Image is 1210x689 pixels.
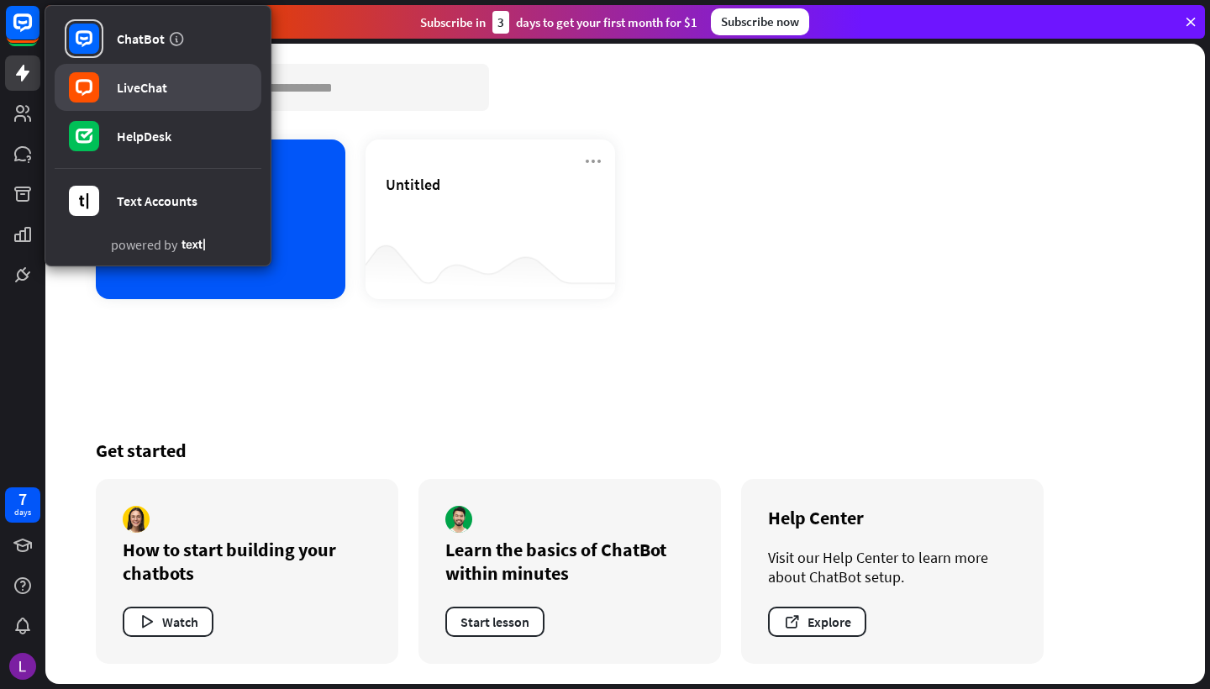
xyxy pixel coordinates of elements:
[420,11,697,34] div: Subscribe in days to get your first month for $1
[445,538,694,585] div: Learn the basics of ChatBot within minutes
[123,506,150,533] img: author
[768,506,1017,529] div: Help Center
[18,492,27,507] div: 7
[445,607,544,637] button: Start lesson
[711,8,809,35] div: Subscribe now
[123,607,213,637] button: Watch
[96,439,1155,462] div: Get started
[14,507,31,518] div: days
[445,506,472,533] img: author
[768,548,1017,586] div: Visit our Help Center to learn more about ChatBot setup.
[386,175,440,194] span: Untitled
[768,607,866,637] button: Explore
[123,538,371,585] div: How to start building your chatbots
[13,7,64,57] button: Open LiveChat chat widget
[5,487,40,523] a: 7 days
[492,11,509,34] div: 3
